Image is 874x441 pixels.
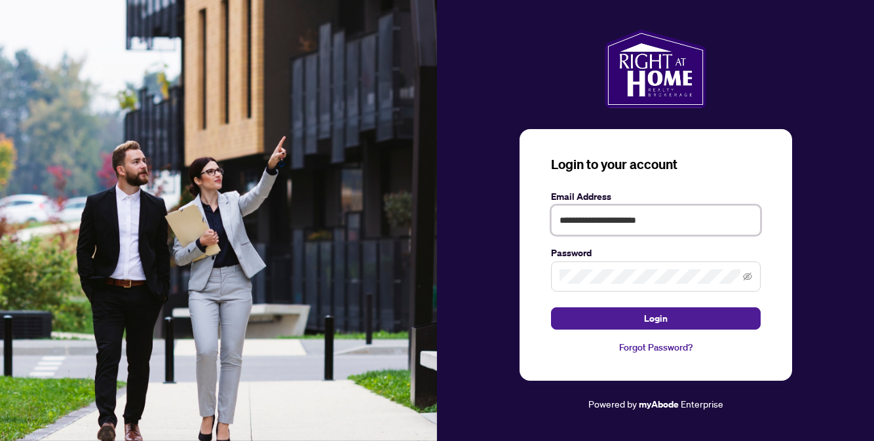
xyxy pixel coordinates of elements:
[551,246,761,260] label: Password
[551,189,761,204] label: Email Address
[605,29,706,108] img: ma-logo
[551,307,761,330] button: Login
[681,398,723,410] span: Enterprise
[743,272,752,281] span: eye-invisible
[551,340,761,355] a: Forgot Password?
[588,398,637,410] span: Powered by
[639,397,679,412] a: myAbode
[551,155,761,174] h3: Login to your account
[644,308,668,329] span: Login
